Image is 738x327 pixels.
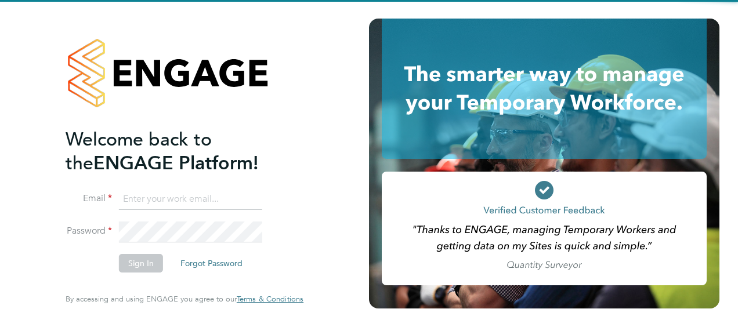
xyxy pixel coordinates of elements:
a: Terms & Conditions [237,295,303,304]
label: Email [66,192,112,205]
button: Sign In [119,254,163,272]
h2: ENGAGE Platform! [66,128,292,175]
button: Forgot Password [171,254,252,272]
input: Enter your work email... [119,189,262,210]
span: Terms & Conditions [237,294,303,304]
span: Welcome back to the [66,128,212,175]
span: By accessing and using ENGAGE you agree to our [66,294,303,304]
label: Password [66,225,112,237]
